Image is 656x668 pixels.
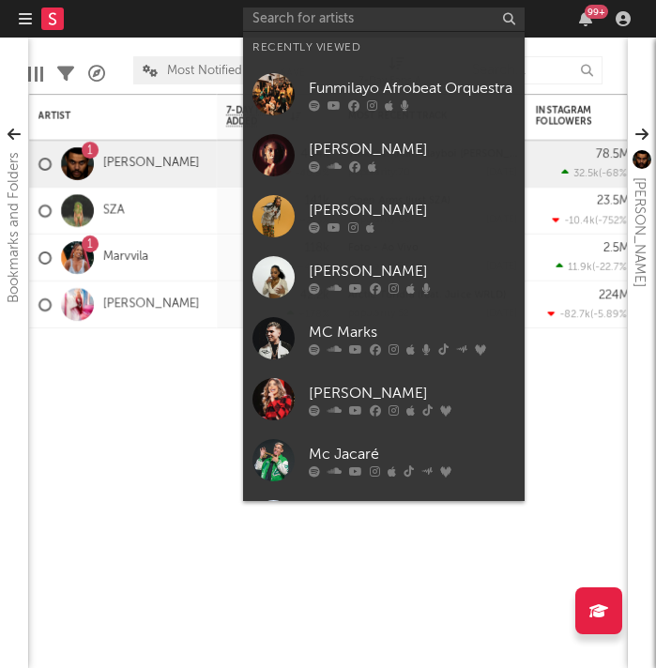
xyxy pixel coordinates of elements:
[28,47,43,101] div: Edit Columns
[573,169,599,179] span: 32.5k
[309,138,515,160] div: [PERSON_NAME]
[57,47,74,101] div: Filters
[593,310,627,320] span: -5.89 %
[103,156,200,172] a: [PERSON_NAME]
[564,216,595,226] span: -10.4k
[252,37,515,59] div: Recently Viewed
[309,382,515,404] div: [PERSON_NAME]
[226,105,286,128] span: 7-Day Fans Added
[559,310,590,320] span: -82.7k
[243,491,525,552] a: MC Nito
[309,199,515,221] div: [PERSON_NAME]
[103,296,200,312] a: [PERSON_NAME]
[595,263,627,273] span: -22.7 %
[462,56,603,84] input: Search...
[103,250,148,266] a: Marvvila
[243,64,525,125] a: Funmilayo Afrobeat Orquestra
[167,65,242,77] span: Most Notified
[243,8,525,31] input: Search for artists
[552,214,630,226] div: ( )
[309,321,515,343] div: MC Marks
[243,186,525,247] a: [PERSON_NAME]
[628,177,650,287] div: [PERSON_NAME]
[103,203,125,219] a: SZA
[243,125,525,186] a: [PERSON_NAME]
[597,195,630,207] div: 23.5M
[596,148,630,160] div: 78.5M
[598,216,627,226] span: -752 %
[88,47,105,101] div: A&R Pipeline
[243,369,525,430] a: [PERSON_NAME]
[243,247,525,308] a: [PERSON_NAME]
[309,443,515,465] div: Mc Jacaré
[599,289,630,301] div: 224M
[556,261,630,273] div: ( )
[547,308,630,320] div: ( )
[561,167,630,179] div: ( )
[536,105,602,128] div: Instagram Followers
[568,263,592,273] span: 11.9k
[243,430,525,491] a: Mc Jacaré
[38,111,179,122] div: Artist
[309,260,515,282] div: [PERSON_NAME]
[579,11,592,26] button: 99+
[603,242,630,254] div: 2.5M
[243,308,525,369] a: MC Marks
[3,152,25,303] div: Bookmarks and Folders
[309,77,515,99] div: Funmilayo Afrobeat Orquestra
[585,5,608,19] div: 99 +
[602,169,627,179] span: -68 %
